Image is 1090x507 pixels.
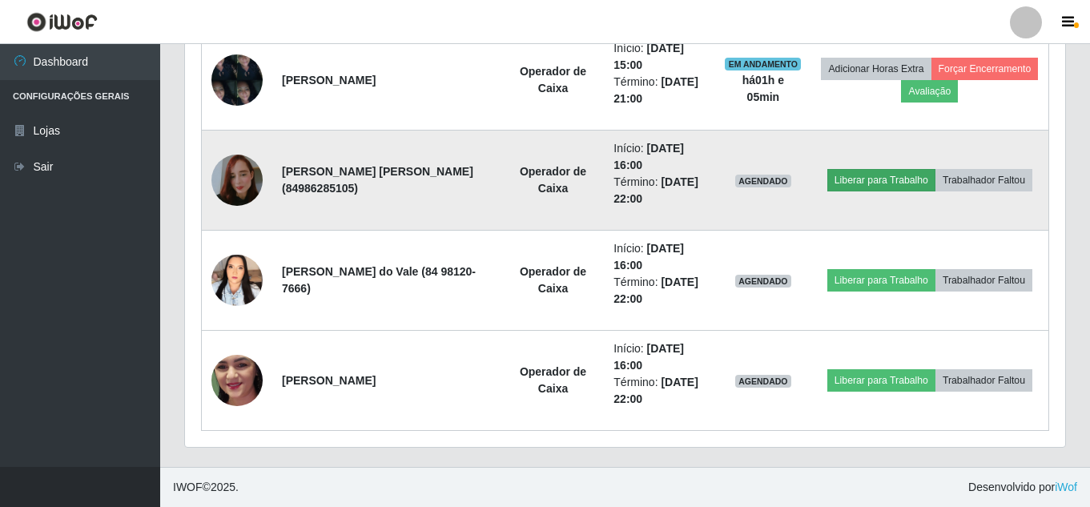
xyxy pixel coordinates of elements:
img: 1754158372592.jpeg [211,324,263,437]
img: 1756570639562.jpeg [211,135,263,226]
time: [DATE] 16:00 [613,142,684,171]
span: © 2025 . [173,479,239,496]
span: AGENDADO [735,175,791,187]
img: 1740529187901.jpeg [211,248,263,312]
time: [DATE] 16:00 [613,242,684,272]
li: Início: [613,140,706,174]
button: Adicionar Horas Extra [821,58,931,80]
strong: [PERSON_NAME] [282,74,376,87]
li: Início: [613,240,706,274]
button: Liberar para Trabalho [827,269,935,292]
a: iWof [1055,481,1077,493]
button: Liberar para Trabalho [827,369,935,392]
strong: [PERSON_NAME] [282,374,376,387]
span: IWOF [173,481,203,493]
img: 1754847204273.jpeg [211,46,263,114]
button: Forçar Encerramento [931,58,1039,80]
strong: Operador de Caixa [520,265,586,295]
li: Término: [613,74,706,107]
strong: Operador de Caixa [520,165,586,195]
button: Trabalhador Faltou [935,269,1032,292]
span: AGENDADO [735,375,791,388]
li: Término: [613,174,706,207]
button: Liberar para Trabalho [827,169,935,191]
li: Início: [613,40,706,74]
span: Desenvolvido por [968,479,1077,496]
button: Trabalhador Faltou [935,169,1032,191]
strong: Operador de Caixa [520,365,586,395]
button: Avaliação [901,80,958,103]
span: EM ANDAMENTO [725,58,801,70]
span: AGENDADO [735,275,791,288]
li: Início: [613,340,706,374]
button: Trabalhador Faltou [935,369,1032,392]
strong: [PERSON_NAME] [PERSON_NAME] (84986285105) [282,165,473,195]
strong: Operador de Caixa [520,65,586,95]
img: CoreUI Logo [26,12,98,32]
strong: [PERSON_NAME] do Vale (84 98120-7666) [282,265,476,295]
strong: há 01 h e 05 min [742,74,784,103]
li: Término: [613,274,706,308]
li: Término: [613,374,706,408]
time: [DATE] 16:00 [613,342,684,372]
